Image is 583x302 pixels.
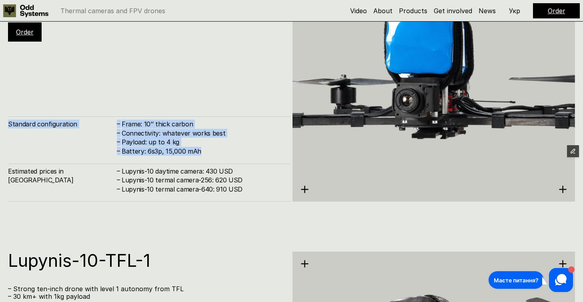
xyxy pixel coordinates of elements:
[399,7,427,15] a: Products
[487,266,575,294] iframe: HelpCrunch
[117,137,120,146] h4: –
[117,184,120,193] h4: –
[434,7,472,15] a: Get involved
[8,252,283,269] h1: Lupynis-10-TFL-1
[117,175,120,184] h4: –
[350,7,367,15] a: Video
[16,28,34,36] a: Order
[509,8,520,14] p: Укр
[117,119,120,128] h4: –
[8,285,283,293] p: – Strong ten-inch drone with level 1 autonomy from TFL
[117,128,120,137] h4: –
[373,7,393,15] a: About
[8,293,283,300] p: – 30 km+ with 1kg payload
[479,7,496,15] a: News
[122,147,283,156] h4: Battery: 6s3p, 15,000 mAh
[122,176,283,184] h4: Lupynis-10 termal camera-256: 620 USD
[117,146,120,155] h4: –
[122,129,283,138] h4: Connectivity: whatever works best
[567,145,579,157] button: Edit Framer Content
[60,8,165,14] p: Thermal cameras and FPV drones
[122,167,283,176] h4: Lupynis-10 daytime camera: 430 USD
[8,167,116,185] h4: Estimated prices in [GEOGRAPHIC_DATA]
[117,166,120,175] h4: –
[122,138,283,146] h4: Payload: up to 4 kg
[122,120,283,128] h4: Frame: 10’’ thick carbon
[122,185,283,194] h4: Lupynis-10 termal camera-640: 910 USD
[548,7,565,15] a: Order
[8,120,116,128] h4: Standard configuration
